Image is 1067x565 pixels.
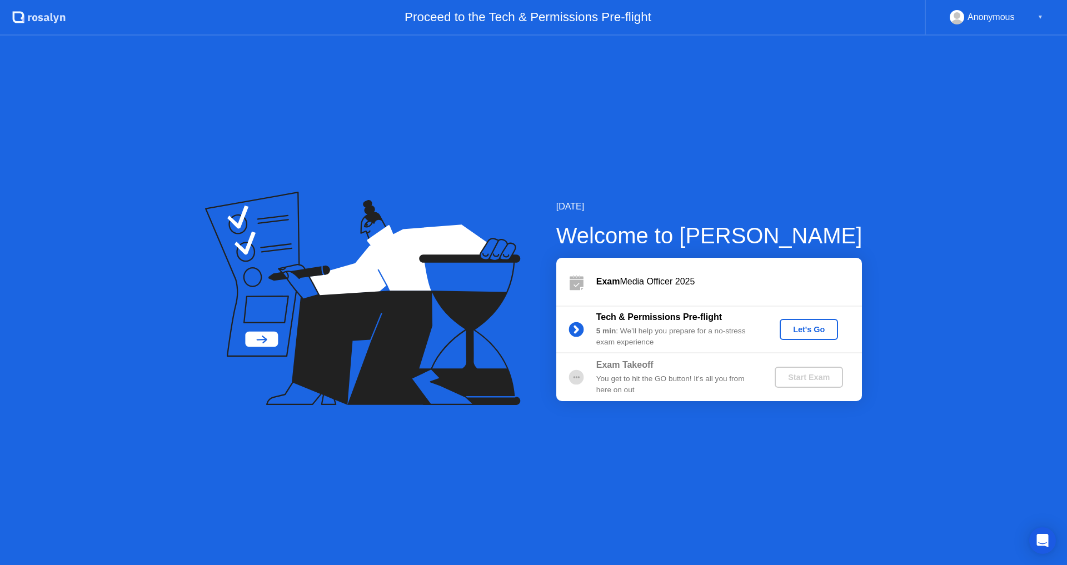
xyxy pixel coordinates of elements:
div: : We’ll help you prepare for a no-stress exam experience [596,326,756,348]
button: Start Exam [775,367,843,388]
div: Anonymous [968,10,1015,24]
b: Tech & Permissions Pre-flight [596,312,722,322]
div: Let's Go [784,325,834,334]
button: Let's Go [780,319,838,340]
div: Media Officer 2025 [596,275,862,288]
b: Exam [596,277,620,286]
div: You get to hit the GO button! It’s all you from here on out [596,373,756,396]
div: Start Exam [779,373,839,382]
div: Open Intercom Messenger [1029,527,1056,554]
div: [DATE] [556,200,862,213]
div: ▼ [1038,10,1043,24]
div: Welcome to [PERSON_NAME] [556,219,862,252]
b: Exam Takeoff [596,360,654,369]
b: 5 min [596,327,616,335]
